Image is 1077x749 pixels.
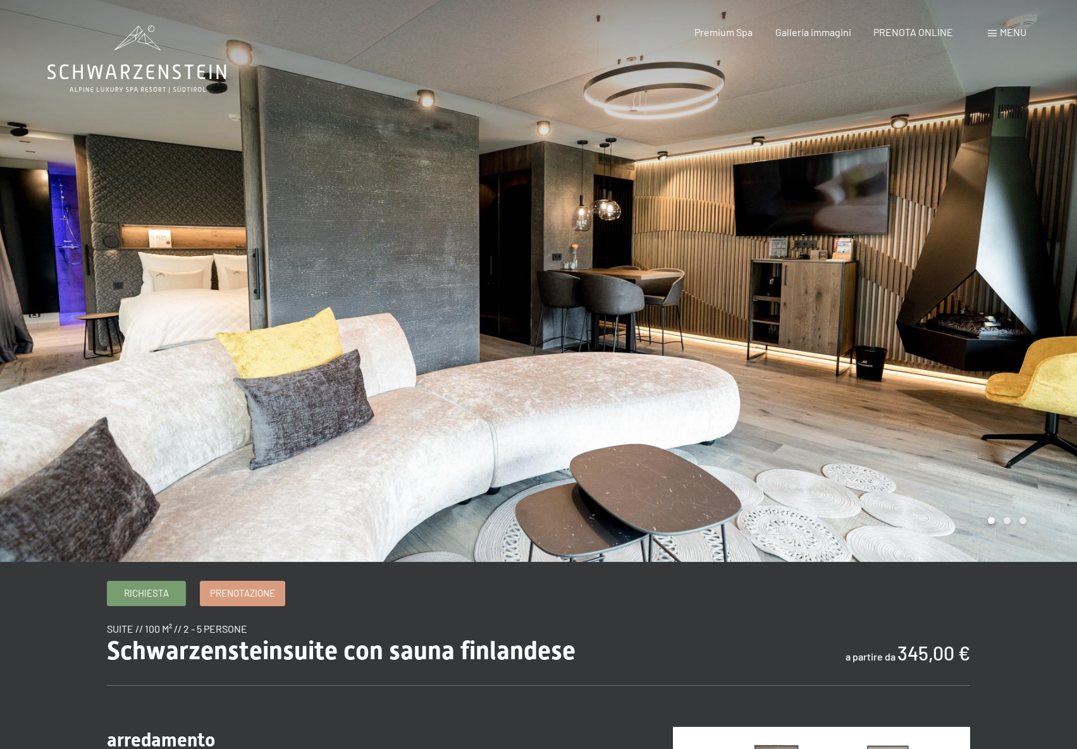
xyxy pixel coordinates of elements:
[210,587,275,600] span: Prenotazione
[897,642,970,664] b: 345,00 €
[1000,26,1026,38] span: Menu
[108,582,185,606] a: Richiesta
[107,636,575,666] span: Schwarzensteinsuite con sauna finlandese
[200,582,285,606] a: Prenotazione
[846,650,895,662] span: a partire da
[775,26,851,38] a: Galleria immagini
[124,587,169,600] span: Richiesta
[873,26,953,38] a: PRENOTA ONLINE
[694,26,753,38] a: Premium Spa
[107,623,247,635] span: suite // 100 m² // 2 - 5 persone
